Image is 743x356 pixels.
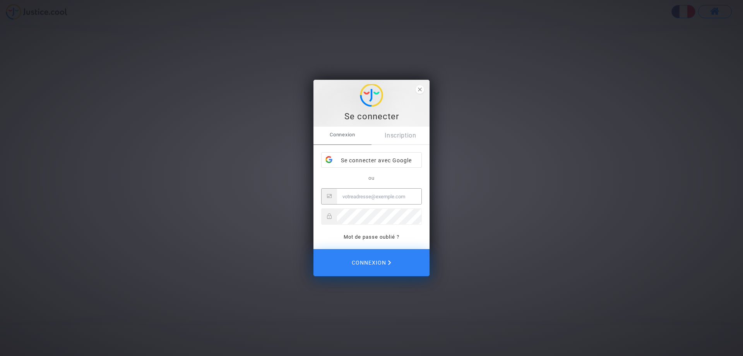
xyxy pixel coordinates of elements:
[337,189,421,204] input: Email
[352,255,391,271] span: Connexion
[322,153,421,168] div: Se connecter avec Google
[371,127,430,144] a: Inscription
[313,127,371,143] span: Connexion
[337,209,421,224] input: Password
[368,175,375,181] span: ou
[313,249,430,276] button: Connexion
[318,111,425,122] div: Se connecter
[344,234,399,240] a: Mot de passe oublié ?
[416,85,424,94] span: close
